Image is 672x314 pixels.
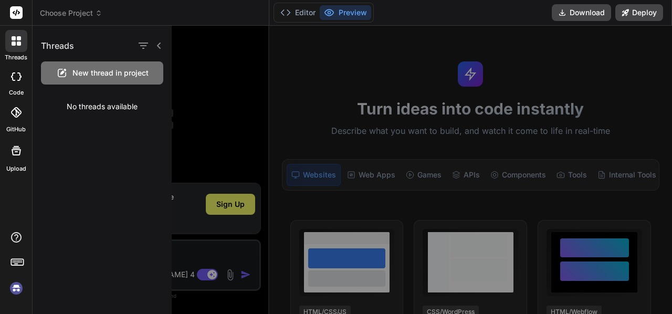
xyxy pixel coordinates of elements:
[9,88,24,97] label: code
[41,39,74,52] h1: Threads
[5,53,27,62] label: threads
[72,68,149,78] span: New thread in project
[6,125,26,134] label: GitHub
[6,164,26,173] label: Upload
[320,5,371,20] button: Preview
[33,93,172,120] div: No threads available
[40,8,102,18] span: Choose Project
[276,5,320,20] button: Editor
[615,4,663,21] button: Deploy
[552,4,611,21] button: Download
[7,279,25,297] img: signin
